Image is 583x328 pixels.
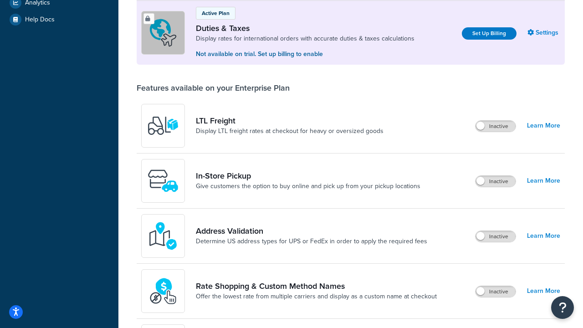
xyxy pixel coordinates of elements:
a: Set Up Billing [462,27,517,40]
img: y79ZsPf0fXUFUhFXDzUgf+ktZg5F2+ohG75+v3d2s1D9TjoU8PiyCIluIjV41seZevKCRuEjTPPOKHJsQcmKCXGdfprl3L4q7... [147,110,179,142]
a: Learn More [527,285,560,297]
a: Display LTL freight rates at checkout for heavy or oversized goods [196,127,384,136]
p: Active Plan [202,9,230,17]
a: LTL Freight [196,116,384,126]
label: Inactive [476,176,516,187]
a: Learn More [527,174,560,187]
label: Inactive [476,231,516,242]
a: Learn More [527,119,560,132]
a: Offer the lowest rate from multiple carriers and display as a custom name at checkout [196,292,437,301]
div: Features available on your Enterprise Plan [137,83,290,93]
span: Help Docs [25,16,55,24]
a: Learn More [527,230,560,242]
label: Inactive [476,121,516,132]
a: Address Validation [196,226,427,236]
a: Determine US address types for UPS or FedEx in order to apply the required fees [196,237,427,246]
a: Settings [527,26,560,39]
a: In-Store Pickup [196,171,420,181]
button: Open Resource Center [551,296,574,319]
img: kIG8fy0lQAAAABJRU5ErkJggg== [147,220,179,252]
a: Display rates for international orders with accurate duties & taxes calculations [196,34,414,43]
p: Not available on trial. Set up billing to enable [196,49,414,59]
a: Help Docs [7,11,112,28]
img: icon-duo-feat-rate-shopping-ecdd8bed.png [147,275,179,307]
a: Give customers the option to buy online and pick up from your pickup locations [196,182,420,191]
label: Inactive [476,286,516,297]
img: wfgcfpwTIucLEAAAAASUVORK5CYII= [147,165,179,197]
a: Rate Shopping & Custom Method Names [196,281,437,291]
a: Duties & Taxes [196,23,414,33]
